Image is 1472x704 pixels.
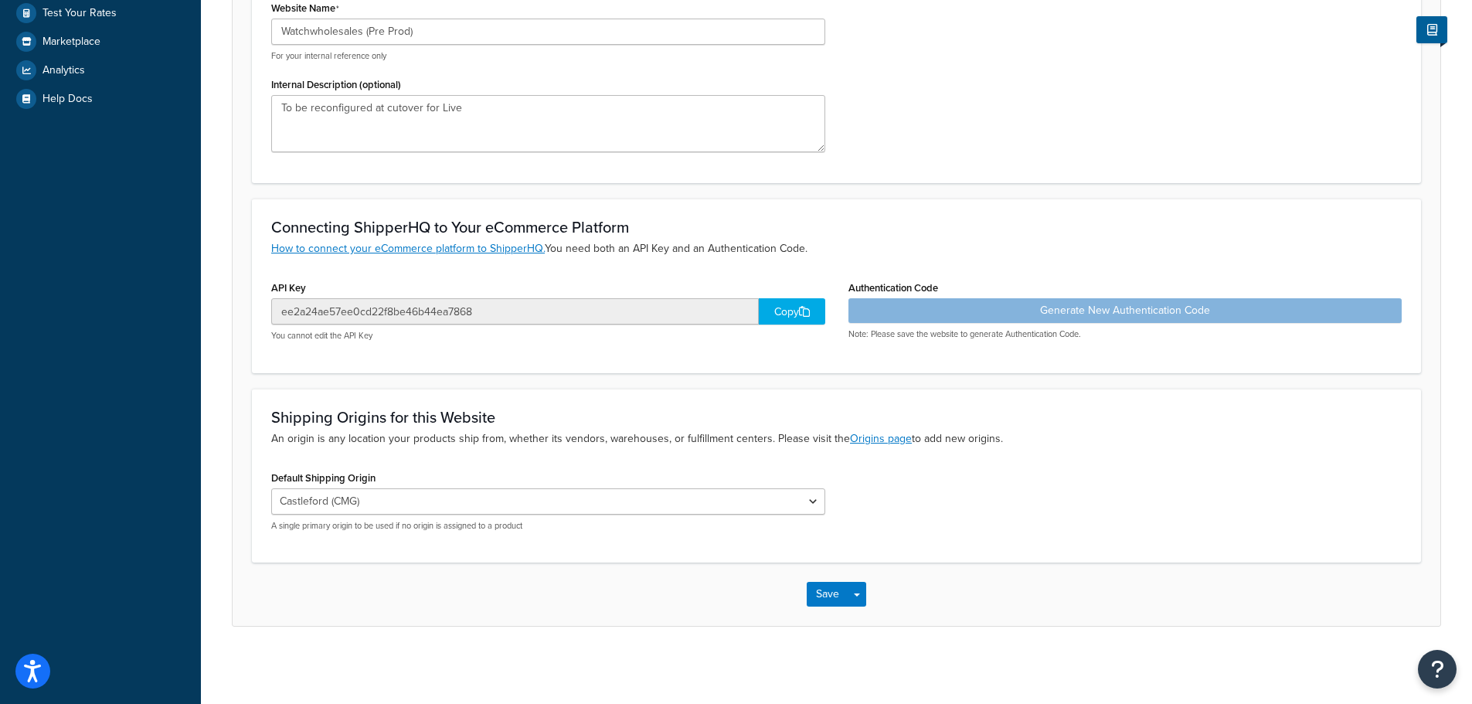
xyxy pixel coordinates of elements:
[271,50,825,62] p: For your internal reference only
[42,93,93,106] span: Help Docs
[271,472,376,484] label: Default Shipping Origin
[42,7,117,20] span: Test Your Rates
[271,409,1402,426] h3: Shipping Origins for this Website
[759,298,825,325] div: Copy
[1416,16,1447,43] button: Show Help Docs
[1418,650,1457,689] button: Open Resource Center
[271,240,545,257] a: How to connect your eCommerce platform to ShipperHQ.
[12,56,189,84] a: Analytics
[271,520,825,532] p: A single primary origin to be used if no origin is assigned to a product
[807,582,848,607] button: Save
[271,330,825,342] p: You cannot edit the API Key
[271,2,339,15] label: Website Name
[12,28,189,56] a: Marketplace
[271,79,401,90] label: Internal Description (optional)
[42,36,100,49] span: Marketplace
[42,64,85,77] span: Analytics
[848,282,938,294] label: Authentication Code
[271,282,306,294] label: API Key
[271,219,1402,236] h3: Connecting ShipperHQ to Your eCommerce Platform
[850,430,912,447] a: Origins page
[271,95,825,152] textarea: To be reconfigured at cutover for Live
[848,328,1402,340] p: Note: Please save the website to generate Authentication Code.
[271,240,1402,257] p: You need both an API Key and an Authentication Code.
[271,430,1402,447] p: An origin is any location your products ship from, whether its vendors, warehouses, or fulfillmen...
[12,85,189,113] a: Help Docs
